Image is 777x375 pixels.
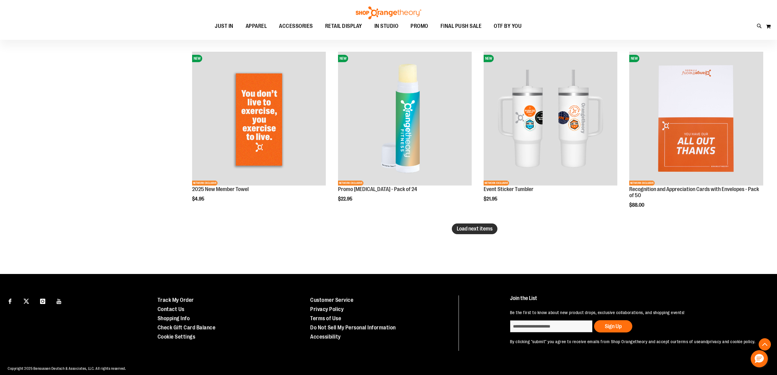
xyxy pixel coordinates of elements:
span: NEW [192,55,202,62]
a: terms of use [677,339,701,344]
span: IN STUDIO [374,19,399,33]
a: Accessibility [310,334,341,340]
a: Customer Service [310,297,353,303]
img: Twitter [24,298,29,304]
img: OTF 40 oz. Sticker Tumbler [484,52,617,186]
a: PROMO [404,19,434,33]
span: OTF BY YOU [494,19,522,33]
h4: Join the List [510,295,760,307]
p: Be the first to know about new product drops, exclusive collaborations, and shopping events! [510,309,760,316]
a: FINAL PUSH SALE [434,19,488,33]
a: privacy and cookie policy. [708,339,755,344]
span: Load next items [457,226,493,232]
a: OTF BY YOU [488,19,528,33]
a: Do Not Sell My Personal Information [310,324,396,331]
a: Visit our Facebook page [5,295,15,306]
a: RETAIL DISPLAY [319,19,368,33]
a: Cookie Settings [158,334,195,340]
a: Check Gift Card Balance [158,324,216,331]
button: Hello, have a question? Let’s chat. [751,350,768,367]
span: JUST IN [215,19,233,33]
span: Copyright 2025 Bensussen Deutsch & Associates, LLC. All rights reserved. [8,366,126,371]
a: OTF 2025 New Member TowelNEWNETWORK EXCLUSIVE [192,52,326,186]
a: Contact Us [158,306,184,312]
span: NETWORK EXCLUSIVE [338,181,363,186]
span: PROMO [411,19,428,33]
span: Sign Up [605,323,622,329]
span: NETWORK EXCLUSIVE [192,181,217,186]
span: $4.95 [192,196,205,202]
p: By clicking "submit" you agree to receive emails from Shop Orangetheory and accept our and [510,339,760,345]
span: RETAIL DISPLAY [325,19,362,33]
div: product [335,49,475,217]
span: $21.95 [484,196,498,202]
a: Recognition and Appreciation Cards with Envelopes - Pack of 50 [629,186,759,198]
a: Promo Lip Balm - Pack of 24NEWNETWORK EXCLUSIVE [338,52,472,186]
span: ACCESSORIES [279,19,313,33]
img: OTF 2025 New Member Towel [192,52,326,186]
a: Privacy Policy [310,306,344,312]
span: NEW [484,55,494,62]
img: Shop Orangetheory [355,6,422,19]
span: NETWORK EXCLUSIVE [484,181,509,186]
a: JUST IN [209,19,240,33]
a: Event Sticker Tumbler [484,186,533,192]
a: OTF 40 oz. Sticker TumblerNEWNETWORK EXCLUSIVE [484,52,617,186]
span: $22.95 [338,196,353,202]
input: enter email [510,320,593,332]
button: Back To Top [759,338,771,351]
a: IN STUDIO [368,19,405,33]
img: Promo Lip Balm - Pack of 24 [338,52,472,186]
span: NEW [338,55,348,62]
a: APPAREL [240,19,273,33]
span: NEW [629,55,639,62]
a: Promo [MEDICAL_DATA] - Pack of 24 [338,186,417,192]
a: Track My Order [158,297,194,303]
a: ACCESSORIES [273,19,319,33]
div: product [189,49,329,217]
a: Shopping Info [158,315,190,321]
a: Visit our Instagram page [37,295,48,306]
img: Recognition and Appreciation Cards with Envelopes - Pack of 50 [629,52,763,186]
button: Load next items [452,223,497,234]
a: Terms of Use [310,315,341,321]
div: product [481,49,620,217]
span: NETWORK EXCLUSIVE [629,181,655,186]
span: $88.00 [629,202,645,208]
button: Sign Up [594,320,632,332]
span: APPAREL [246,19,267,33]
a: 2025 New Member Towel [192,186,249,192]
div: product [626,49,766,223]
span: FINAL PUSH SALE [441,19,482,33]
a: Visit our Youtube page [54,295,65,306]
a: Recognition and Appreciation Cards with Envelopes - Pack of 50NEWNETWORK EXCLUSIVE [629,52,763,186]
a: Visit our X page [21,295,32,306]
